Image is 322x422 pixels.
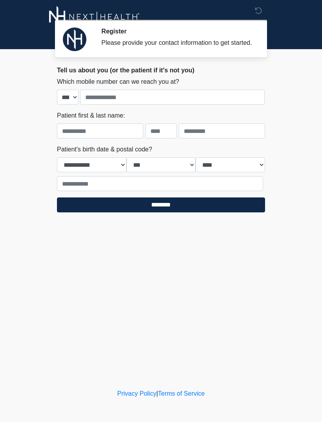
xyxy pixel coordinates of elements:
h2: Tell us about you (or the patient if it's not you) [57,66,265,74]
label: Which mobile number can we reach you at? [57,77,179,87]
img: Agent Avatar [63,28,86,51]
label: Patient's birth date & postal code? [57,145,152,154]
a: | [156,390,158,397]
a: Terms of Service [158,390,205,397]
img: Next-Health Logo [49,6,140,28]
div: Please provide your contact information to get started. [101,38,253,48]
label: Patient first & last name: [57,111,125,120]
a: Privacy Policy [117,390,157,397]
